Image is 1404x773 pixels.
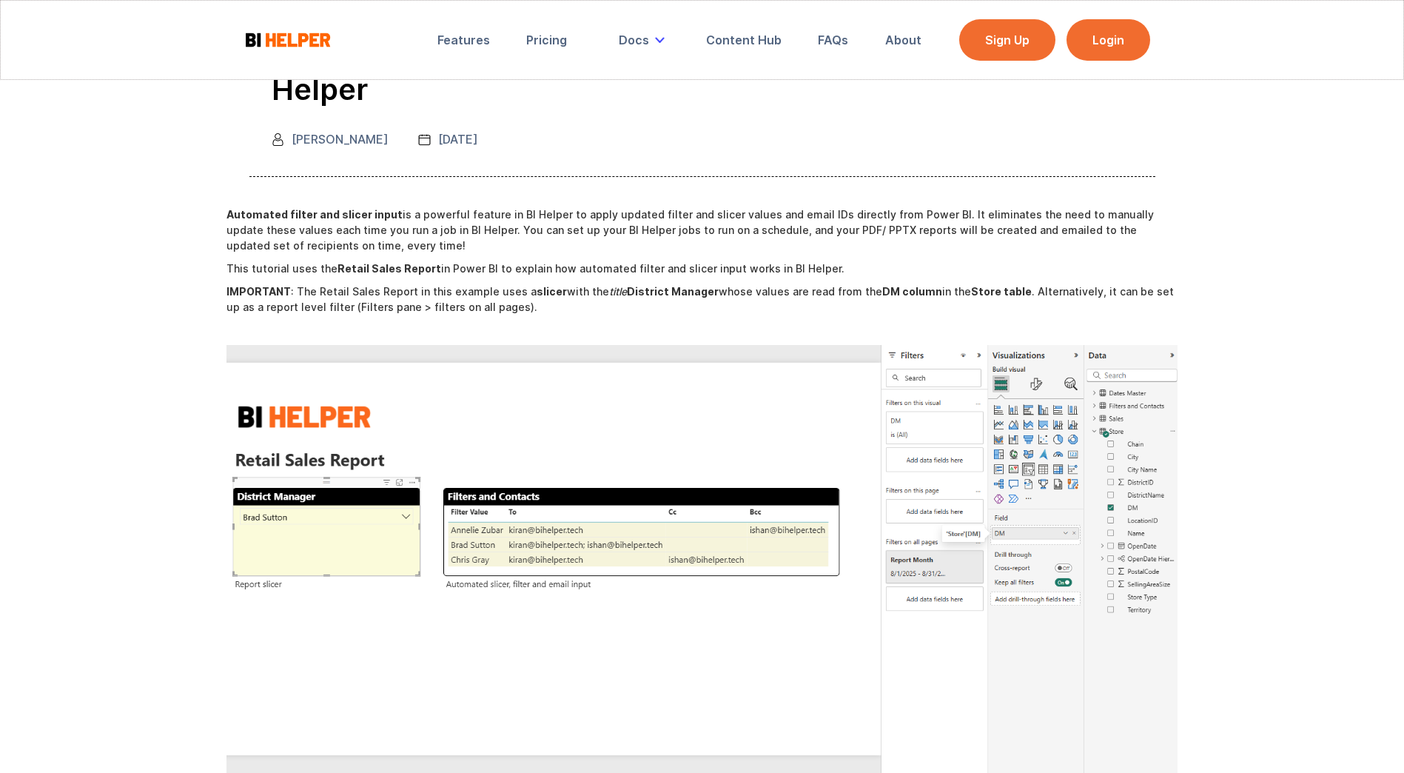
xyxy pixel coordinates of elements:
div: Pricing [526,33,567,47]
div: About [885,33,921,47]
div: Docs [619,33,649,47]
div: [DATE] [438,132,478,147]
strong: slicer [537,285,567,298]
strong: District Manager [627,285,719,298]
a: Features [427,24,500,56]
div: [PERSON_NAME] [292,132,389,147]
strong: Retail Sales Report [337,262,441,275]
a: Pricing [516,24,577,56]
a: Content Hub [696,24,792,56]
div: Features [437,33,490,47]
p: ‍ [226,322,1178,338]
p: This tutorial uses the in Power BI to explain how automated filter and slicer input works in BI H... [226,261,1178,276]
em: title [609,285,627,298]
strong: IMPORTANT [226,285,291,298]
p: ‍ : The Retail Sales Report in this example uses a with the whose values are read from the in the... [226,284,1178,315]
strong: DM column [882,285,942,298]
p: is a powerful feature in BI Helper to apply updated filter and slicer values and email IDs direct... [226,207,1178,253]
div: Docs [608,24,680,56]
a: Sign Up [959,19,1055,61]
a: FAQs [807,24,859,56]
div: Content Hub [706,33,782,47]
strong: Store table [971,285,1032,298]
a: About [875,24,932,56]
strong: Automated filter and slicer input [226,208,403,221]
a: Login [1067,19,1150,61]
div: FAQs [818,33,848,47]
